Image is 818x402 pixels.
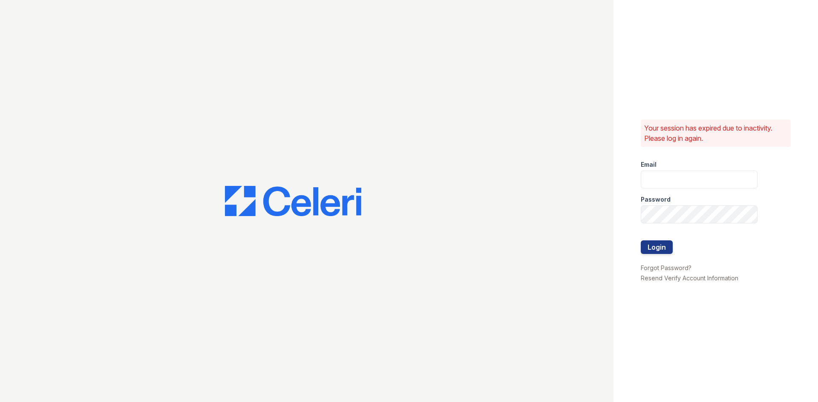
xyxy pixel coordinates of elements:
[641,195,671,204] label: Password
[225,186,361,217] img: CE_Logo_Blue-a8612792a0a2168367f1c8372b55b34899dd931a85d93a1a3d3e32e68fde9ad4.png
[644,123,787,143] p: Your session has expired due to inactivity. Please log in again.
[641,274,738,282] a: Resend Verify Account Information
[641,160,657,169] label: Email
[641,264,691,271] a: Forgot Password?
[641,240,673,254] button: Login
